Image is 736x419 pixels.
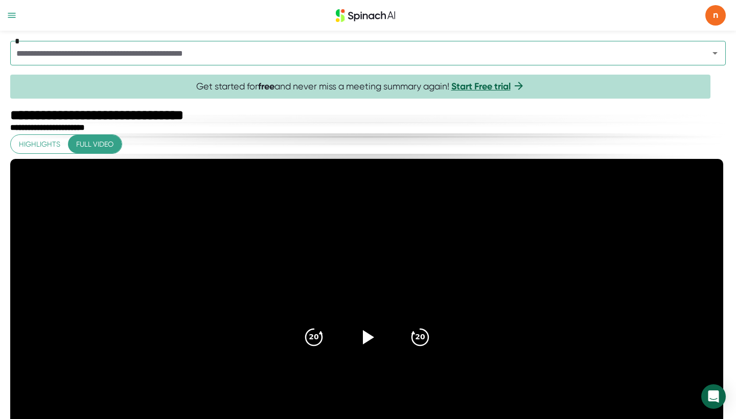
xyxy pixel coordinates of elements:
span: Get started for and never miss a meeting summary again! [196,81,525,92]
div: Open Intercom Messenger [701,384,726,409]
b: free [258,81,274,92]
button: Full video [68,135,122,154]
span: Full video [76,138,113,151]
span: Highlights [19,138,60,151]
span: n [705,5,726,26]
button: Highlights [11,135,68,154]
a: Start Free trial [451,81,511,92]
button: Open [708,46,722,60]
